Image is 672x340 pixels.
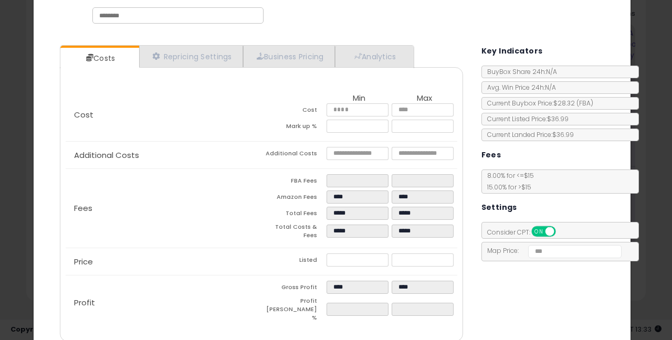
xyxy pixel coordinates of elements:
span: BuyBox Share 24h: N/A [482,67,557,76]
span: Avg. Win Price 24h: N/A [482,83,556,92]
p: Fees [66,204,261,212]
span: OFF [554,227,571,236]
p: Additional Costs [66,151,261,160]
span: ON [532,227,545,236]
td: Additional Costs [261,147,327,163]
span: $28.32 [553,99,593,108]
h5: Key Indicators [481,45,543,58]
th: Max [392,94,457,103]
span: Map Price: [482,246,622,255]
a: Analytics [335,46,413,67]
span: Current Landed Price: $36.99 [482,130,574,139]
a: Business Pricing [243,46,335,67]
td: Mark up % [261,120,327,136]
th: Min [327,94,392,103]
h5: Fees [481,148,501,162]
td: FBA Fees [261,174,327,190]
span: 15.00 % for > $15 [482,183,531,192]
a: Costs [60,48,138,69]
p: Cost [66,111,261,119]
td: Total Costs & Fees [261,223,327,242]
td: Cost [261,103,327,120]
span: Current Buybox Price: [482,99,593,108]
span: 8.00 % for <= $15 [482,171,534,192]
td: Listed [261,253,327,270]
a: Repricing Settings [139,46,243,67]
p: Profit [66,299,261,307]
td: Gross Profit [261,281,327,297]
p: Price [66,258,261,266]
span: Current Listed Price: $36.99 [482,114,569,123]
td: Amazon Fees [261,190,327,207]
td: Profit [PERSON_NAME] % [261,297,327,325]
h5: Settings [481,201,517,214]
td: Total Fees [261,207,327,223]
span: ( FBA ) [576,99,593,108]
span: Consider CPT: [482,228,570,237]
